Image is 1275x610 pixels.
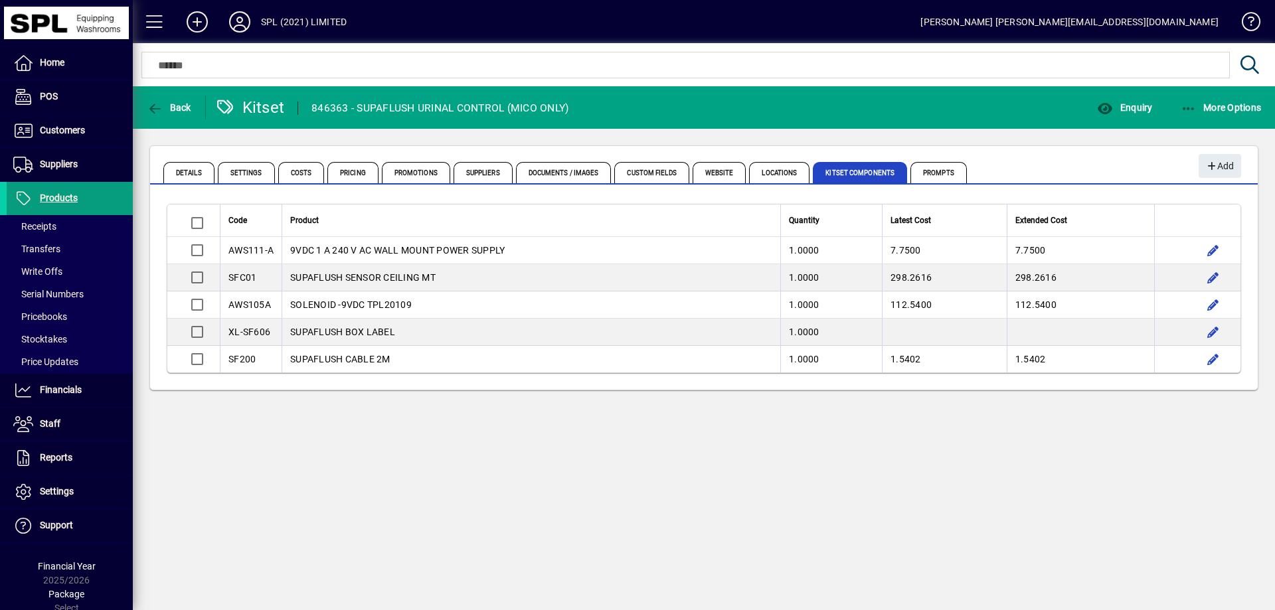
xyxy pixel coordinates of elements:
span: Transfers [13,244,60,254]
a: Staff [7,408,133,441]
a: Receipts [7,215,133,238]
td: 298.2616 [1007,264,1154,291]
button: Edit [1203,348,1224,370]
span: Write Offs [13,266,62,277]
div: SF200 [228,352,274,366]
div: SPL (2021) LIMITED [261,11,347,33]
td: 7.7500 [1007,237,1154,264]
td: 1.0000 [780,291,882,319]
td: 298.2616 [882,264,1007,291]
span: Support [40,520,73,530]
td: SUPAFLUSH BOX LABEL [282,319,780,346]
span: Customers [40,125,85,135]
span: POS [40,91,58,102]
button: Add [176,10,218,34]
a: Knowledge Base [1232,3,1258,46]
td: 112.5400 [1007,291,1154,319]
td: SUPAFLUSH CABLE 2M [282,346,780,372]
a: Price Updates [7,350,133,373]
span: Financials [40,384,82,395]
a: Reports [7,441,133,475]
a: Support [7,509,133,542]
button: Enquiry [1094,96,1155,119]
td: 1.0000 [780,346,882,372]
div: 846363 - SUPAFLUSH URINAL CONTROL (MICO ONLY) [311,98,568,119]
td: SOLENOID -9VDC TPL20109 [282,291,780,319]
div: AWS105A [228,298,274,311]
span: Products [40,192,78,203]
span: Receipts [13,221,56,232]
span: Serial Numbers [13,289,84,299]
span: Financial Year [38,561,96,572]
span: Website [693,162,746,183]
a: Customers [7,114,133,147]
span: Package [48,589,84,599]
button: Edit [1203,321,1224,343]
a: Serial Numbers [7,283,133,305]
span: Add [1205,155,1234,177]
td: 7.7500 [882,237,1007,264]
span: More Options [1181,102,1262,113]
button: Add [1199,154,1241,178]
button: Edit [1203,267,1224,288]
span: Suppliers [454,162,513,183]
app-page-header-button: Back [133,96,206,119]
span: Price Updates [13,356,78,367]
div: Kitset [216,97,285,118]
span: Promotions [382,162,450,183]
div: SFC01 [228,271,274,284]
span: Kitset Components [813,162,907,183]
button: Edit [1203,240,1224,261]
span: Reports [40,452,72,463]
a: Settings [7,475,133,508]
span: Quantity [789,213,819,228]
button: More Options [1177,96,1265,119]
span: Back [147,102,191,113]
span: Pricing [327,162,379,183]
span: Product [290,213,319,228]
span: Details [163,162,214,183]
a: Pricebooks [7,305,133,328]
span: Code [228,213,247,228]
button: Edit [1203,294,1224,315]
div: AWS111-A [228,244,274,257]
a: Write Offs [7,260,133,283]
span: Prompts [910,162,967,183]
td: 1.0000 [780,264,882,291]
span: Costs [278,162,325,183]
span: Extended Cost [1015,213,1067,228]
div: XL-SF606 [228,325,274,339]
td: 112.5400 [882,291,1007,319]
span: Locations [749,162,809,183]
a: Transfers [7,238,133,260]
div: [PERSON_NAME] [PERSON_NAME][EMAIL_ADDRESS][DOMAIN_NAME] [920,11,1219,33]
td: 1.0000 [780,237,882,264]
a: Financials [7,374,133,407]
span: Home [40,57,64,68]
span: Staff [40,418,60,429]
button: Back [143,96,195,119]
span: Suppliers [40,159,78,169]
span: Pricebooks [13,311,67,322]
span: Settings [218,162,275,183]
td: 1.5402 [1007,346,1154,372]
a: Suppliers [7,148,133,181]
button: Profile [218,10,261,34]
span: Settings [40,486,74,496]
a: Stocktakes [7,328,133,350]
td: 1.5402 [882,346,1007,372]
td: 1.0000 [780,319,882,346]
span: Documents / Images [516,162,612,183]
span: Stocktakes [13,334,67,344]
span: Custom Fields [614,162,689,183]
a: Home [7,46,133,80]
span: Latest Cost [891,213,931,228]
a: POS [7,80,133,114]
span: Enquiry [1097,102,1152,113]
td: SUPAFLUSH SENSOR CEILING MT [282,264,780,291]
td: 9VDC 1 A 240 V AC WALL MOUNT POWER SUPPLY [282,237,780,264]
